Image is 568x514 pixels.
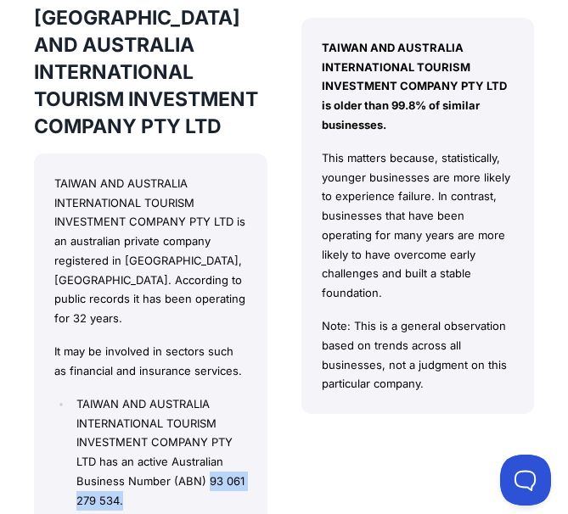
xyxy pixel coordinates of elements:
[54,174,247,328] p: TAIWAN AND AUSTRALIA INTERNATIONAL TOURISM INVESTMENT COMPANY PTY LTD is an australian private co...
[322,148,515,303] p: This matters because, statistically, younger businesses are more likely to experience failure. In...
[72,394,246,511] li: TAIWAN AND AUSTRALIA INTERNATIONAL TOURISM INVESTMENT COMPANY PTY LTD has an active Australian Bu...
[322,38,515,135] p: TAIWAN AND AUSTRALIA INTERNATIONAL TOURISM INVESTMENT COMPANY PTY LTD is older than 99.8% of simi...
[54,342,247,381] p: It may be involved in sectors such as financial and insurance services.
[322,316,515,394] p: Note: This is a general observation based on trends across all businesses, not a judgment on this...
[500,455,551,506] iframe: Toggle Customer Support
